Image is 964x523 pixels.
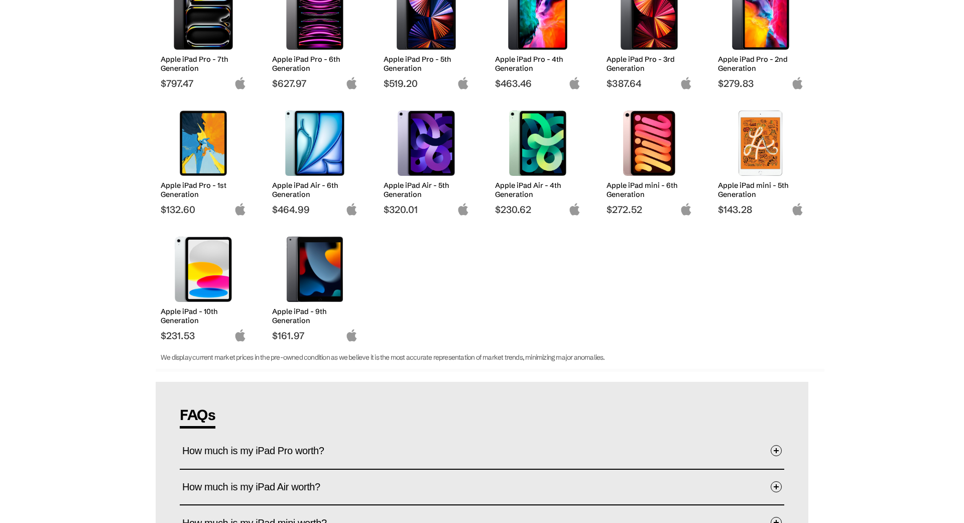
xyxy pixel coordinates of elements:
[384,181,469,199] h2: Apple iPad Air - 5th Generation
[280,111,350,176] img: Apple iPad Air 6th Generation
[384,203,469,216] span: $320.01
[272,77,358,89] span: $627.97
[280,237,350,302] img: Apple iPad (9th Generation)
[791,77,804,89] img: apple-logo
[718,77,804,89] span: $279.83
[168,237,239,302] img: Apple iPad (10th Generation)
[457,77,469,89] img: apple-logo
[607,77,692,89] span: $387.64
[503,111,573,176] img: Apple iPad Air 4th Generation
[267,232,363,342] a: Apple iPad (9th Generation) Apple iPad - 9th Generation $161.97 apple-logo
[718,203,804,216] span: $143.28
[568,77,581,89] img: apple-logo
[718,181,804,199] h2: Apple iPad mini - 5th Generation
[607,55,692,73] h2: Apple iPad Pro - 3rd Generation
[601,106,697,216] a: Apple iPad mini 6th Generation Apple iPad mini - 6th Generation $272.52 apple-logo
[156,232,251,342] a: Apple iPad (10th Generation) Apple iPad - 10th Generation $231.53 apple-logo
[457,203,469,216] img: apple-logo
[161,307,247,325] h2: Apple iPad - 10th Generation
[182,472,782,502] button: How much is my iPad Air worth?
[791,203,804,216] img: apple-logo
[384,55,469,73] h2: Apple iPad Pro - 5th Generation
[161,55,247,73] h2: Apple iPad Pro - 7th Generation
[272,55,358,73] h2: Apple iPad Pro - 6th Generation
[182,435,339,466] span: How much is my iPad Pro worth?
[345,329,358,342] img: apple-logo
[718,55,804,73] h2: Apple iPad Pro - 2nd Generation
[272,181,358,199] h2: Apple iPad Air - 6th Generation
[272,307,358,325] h2: Apple iPad - 9th Generation
[161,330,247,342] span: $231.53
[384,77,469,89] span: $519.20
[180,406,215,429] span: FAQs
[614,111,685,176] img: Apple iPad mini 6th Generation
[161,181,247,199] h2: Apple iPad Pro - 1st Generation
[182,436,782,466] button: How much is my iPad Pro worth?
[161,352,787,364] p: We display current market prices in the pre-owned condition as we believe it is the most accurate...
[234,203,247,216] img: apple-logo
[161,203,247,216] span: $132.60
[168,111,239,176] img: Apple iPad Pro 1st Generation
[182,471,335,502] span: How much is my iPad Air worth?
[234,329,247,342] img: apple-logo
[156,106,251,216] a: Apple iPad Pro 1st Generation Apple iPad Pro - 1st Generation $132.60 apple-logo
[495,203,581,216] span: $230.62
[345,203,358,216] img: apple-logo
[680,203,692,216] img: apple-logo
[495,77,581,89] span: $463.46
[161,77,247,89] span: $797.47
[495,55,581,73] h2: Apple iPad Pro - 4th Generation
[379,106,474,216] a: Apple iPad Air 5th Generation Apple iPad Air - 5th Generation $320.01 apple-logo
[391,111,462,176] img: Apple iPad Air 5th Generation
[568,203,581,216] img: apple-logo
[272,330,358,342] span: $161.97
[234,77,247,89] img: apple-logo
[607,203,692,216] span: $272.52
[345,77,358,89] img: apple-logo
[272,203,358,216] span: $464.99
[607,181,692,199] h2: Apple iPad mini - 6th Generation
[490,106,585,216] a: Apple iPad Air 4th Generation Apple iPad Air - 4th Generation $230.62 apple-logo
[726,111,796,176] img: Apple iPad mini 5th Generation
[495,181,581,199] h2: Apple iPad Air - 4th Generation
[267,106,363,216] a: Apple iPad Air 6th Generation Apple iPad Air - 6th Generation $464.99 apple-logo
[680,77,692,89] img: apple-logo
[713,106,808,216] a: Apple iPad mini 5th Generation Apple iPad mini - 5th Generation $143.28 apple-logo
